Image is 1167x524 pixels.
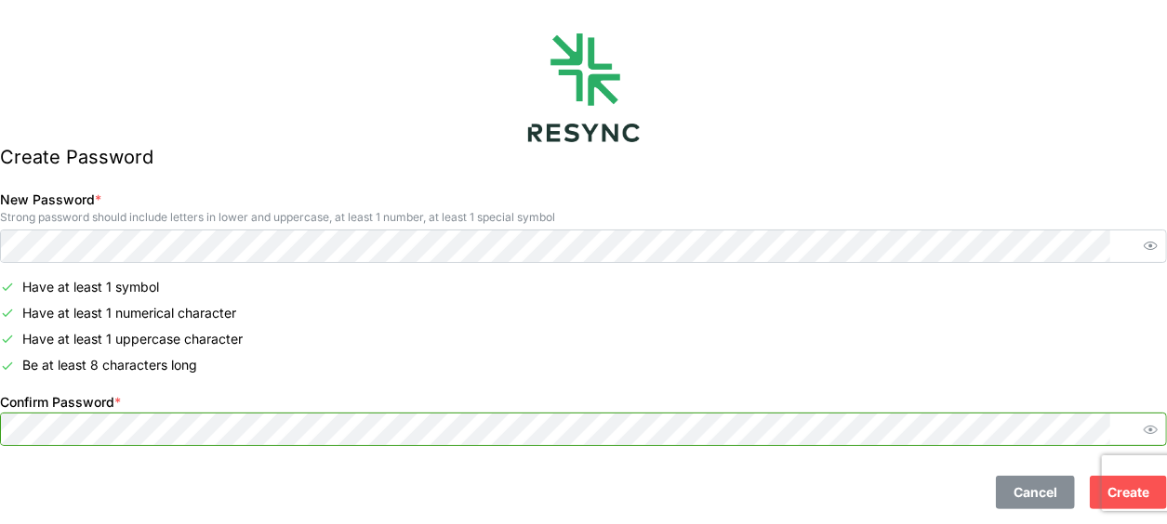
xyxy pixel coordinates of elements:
img: logo [528,33,640,142]
p: Have at least 1 symbol [22,278,159,296]
button: Cancel [996,476,1075,509]
p: Have at least 1 uppercase character [22,330,243,348]
p: Be at least 8 characters long [22,356,197,374]
p: Have at least 1 numerical character [22,304,236,322]
span: Cancel [1014,477,1057,508]
button: Create [1090,476,1167,509]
